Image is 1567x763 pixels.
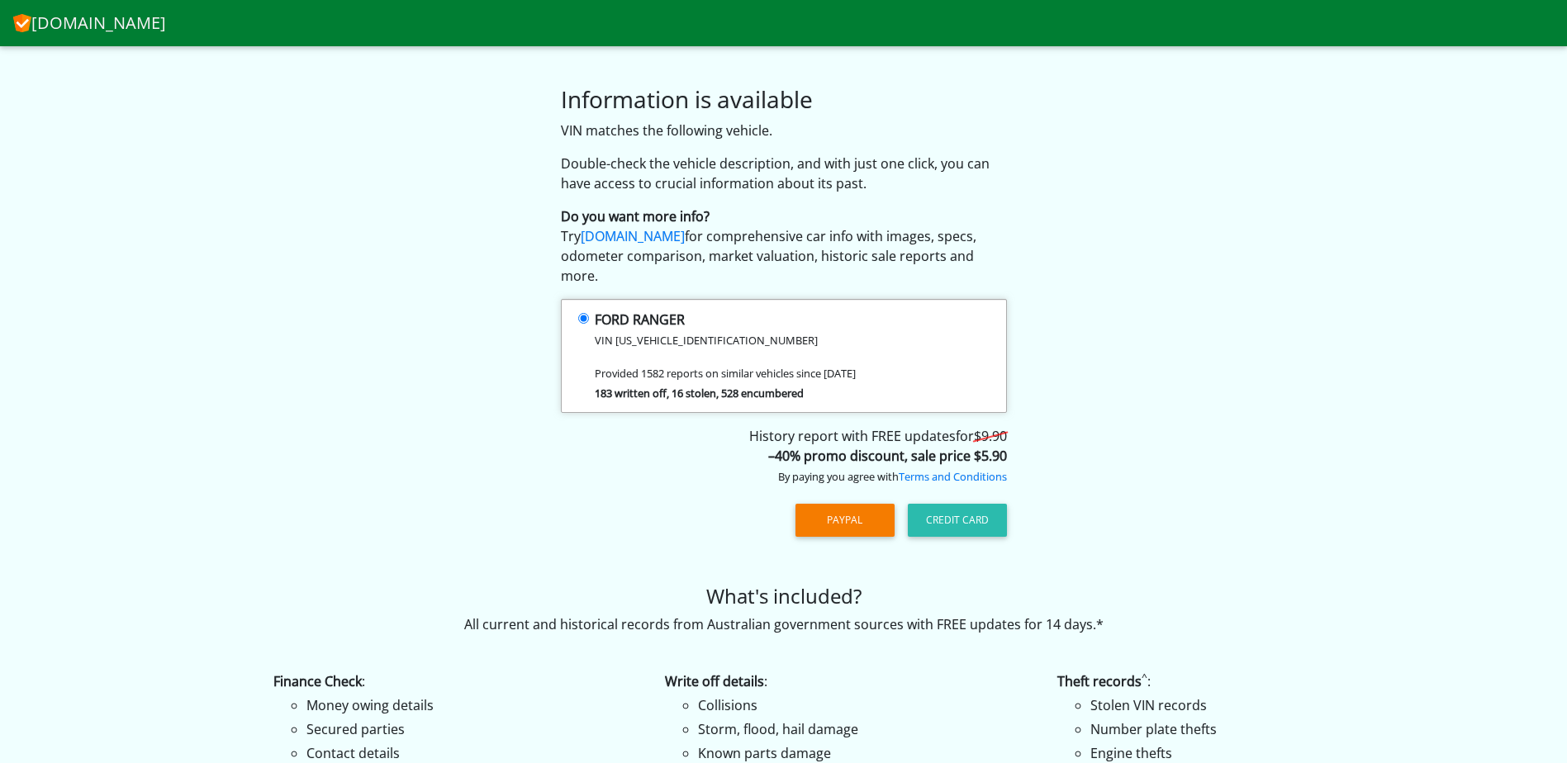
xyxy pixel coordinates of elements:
[561,206,1007,286] p: Try for comprehensive car info with images, specs, odometer comparison, market valuation, histori...
[12,614,1555,634] p: All current and historical records from Australian government sources with FREE updates for 14 days.
[578,313,589,324] input: FORD RANGER VIN [US_VEHICLE_IDENTIFICATION_NUMBER] Provided 1582 reports on similar vehicles sinc...
[561,154,1007,193] p: Double-check the vehicle description, and with just one click, you can have access to crucial inf...
[13,11,31,32] img: CheckVIN.com.au logo
[561,207,710,225] strong: Do you want more info?
[768,447,1007,465] strong: –40% promo discount, sale price $5.90
[1142,671,1147,685] sup: ^
[273,672,362,690] strong: Finance Check
[956,427,1007,445] span: for
[595,333,818,348] small: VIN [US_VEHICLE_IDENTIFICATION_NUMBER]
[974,427,1007,445] s: $9.90
[698,743,1032,763] li: Known parts damage
[12,585,1555,609] h4: What's included?
[595,386,804,400] strong: 183 written off, 16 stolen, 528 encumbered
[595,366,856,381] small: Provided 1582 reports on similar vehicles since [DATE]
[1057,672,1142,690] strong: Theft records
[899,469,1007,484] a: Terms and Conditions
[1090,743,1424,763] li: Engine thefts
[13,7,166,40] a: [DOMAIN_NAME]
[698,719,1032,739] li: Storm, flood, hail damage
[778,469,1007,484] small: By paying you agree with
[306,695,640,715] li: Money owing details
[698,695,1032,715] li: Collisions
[665,672,764,690] strong: Write off details
[561,426,1007,486] div: History report with FREE updates
[581,227,685,245] a: [DOMAIN_NAME]
[1090,719,1424,739] li: Number plate thefts
[595,310,685,329] strong: FORD RANGER
[1090,695,1424,715] li: Stolen VIN records
[306,719,640,739] li: Secured parties
[561,86,1007,114] h3: Information is available
[795,504,895,537] button: PayPal
[306,743,640,763] li: Contact details
[561,121,1007,140] p: VIN matches the following vehicle.
[908,504,1007,537] button: Credit Card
